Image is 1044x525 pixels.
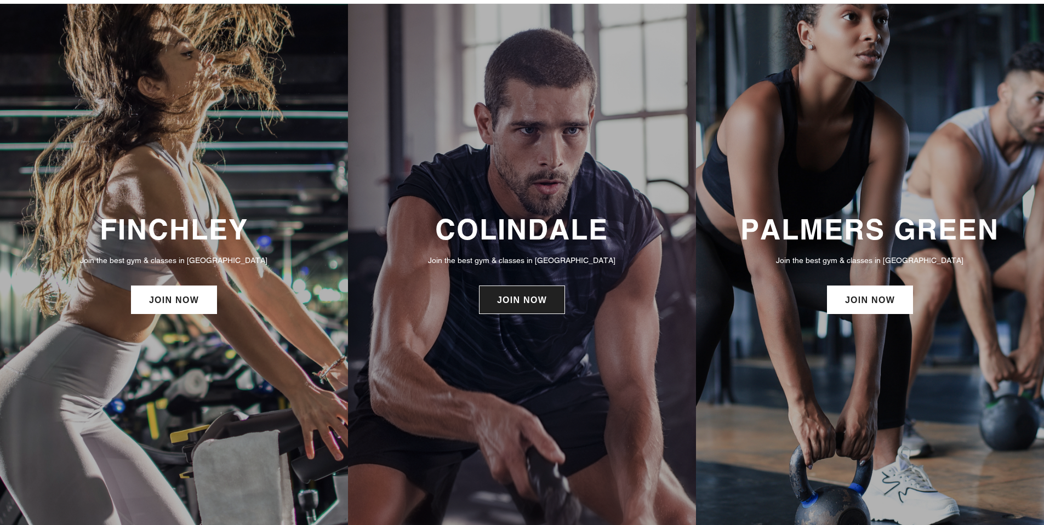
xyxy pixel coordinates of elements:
[479,286,565,314] a: JOIN NOW: Colindale Membership
[131,286,217,314] a: JOIN NOW: Finchley Membership
[827,286,913,314] a: JOIN NOW: Palmers Green Membership
[707,213,1033,246] h3: PALMERS GREEN
[707,254,1033,266] p: Join the best gym & classes in [GEOGRAPHIC_DATA]
[359,254,685,266] p: Join the best gym & classes in [GEOGRAPHIC_DATA]
[11,254,337,266] p: Join the best gym & classes in [GEOGRAPHIC_DATA]
[11,213,337,246] h3: FINCHLEY
[359,213,685,246] h3: COLINDALE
